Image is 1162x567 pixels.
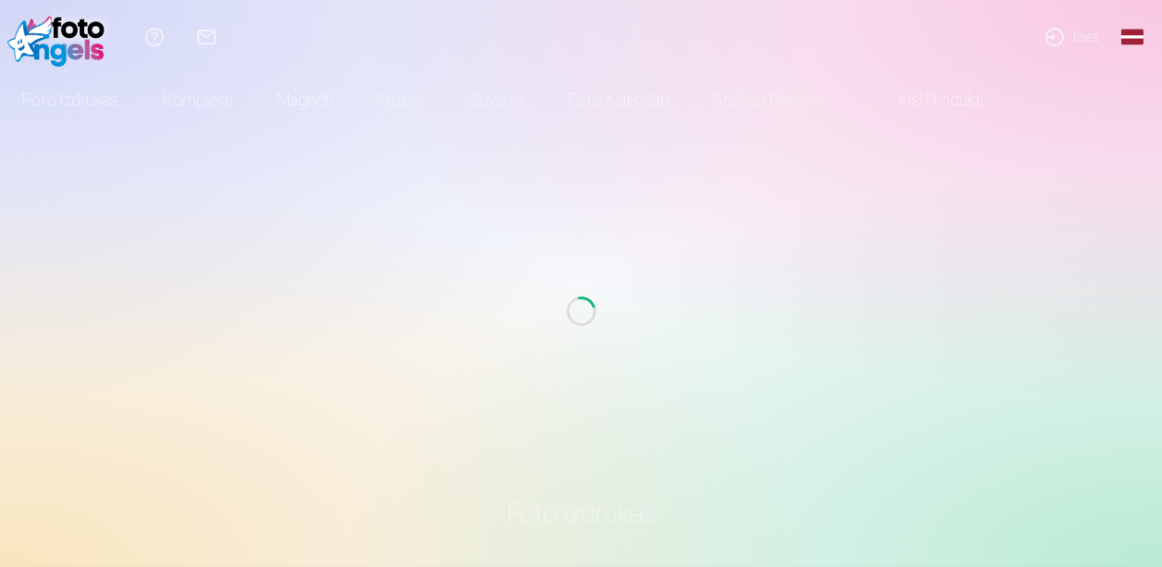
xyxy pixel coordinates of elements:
a: Suvenīri [447,74,545,126]
h3: Foto izdrukas [41,497,1122,530]
a: Komplekti [141,74,255,126]
a: Krūzes [355,74,447,126]
a: Atslēgu piekariņi [691,74,846,126]
a: Foto kalendāri [545,74,691,126]
img: /fa1 [7,7,114,67]
a: Visi produkti [846,74,1006,126]
a: Magnēti [255,74,355,126]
